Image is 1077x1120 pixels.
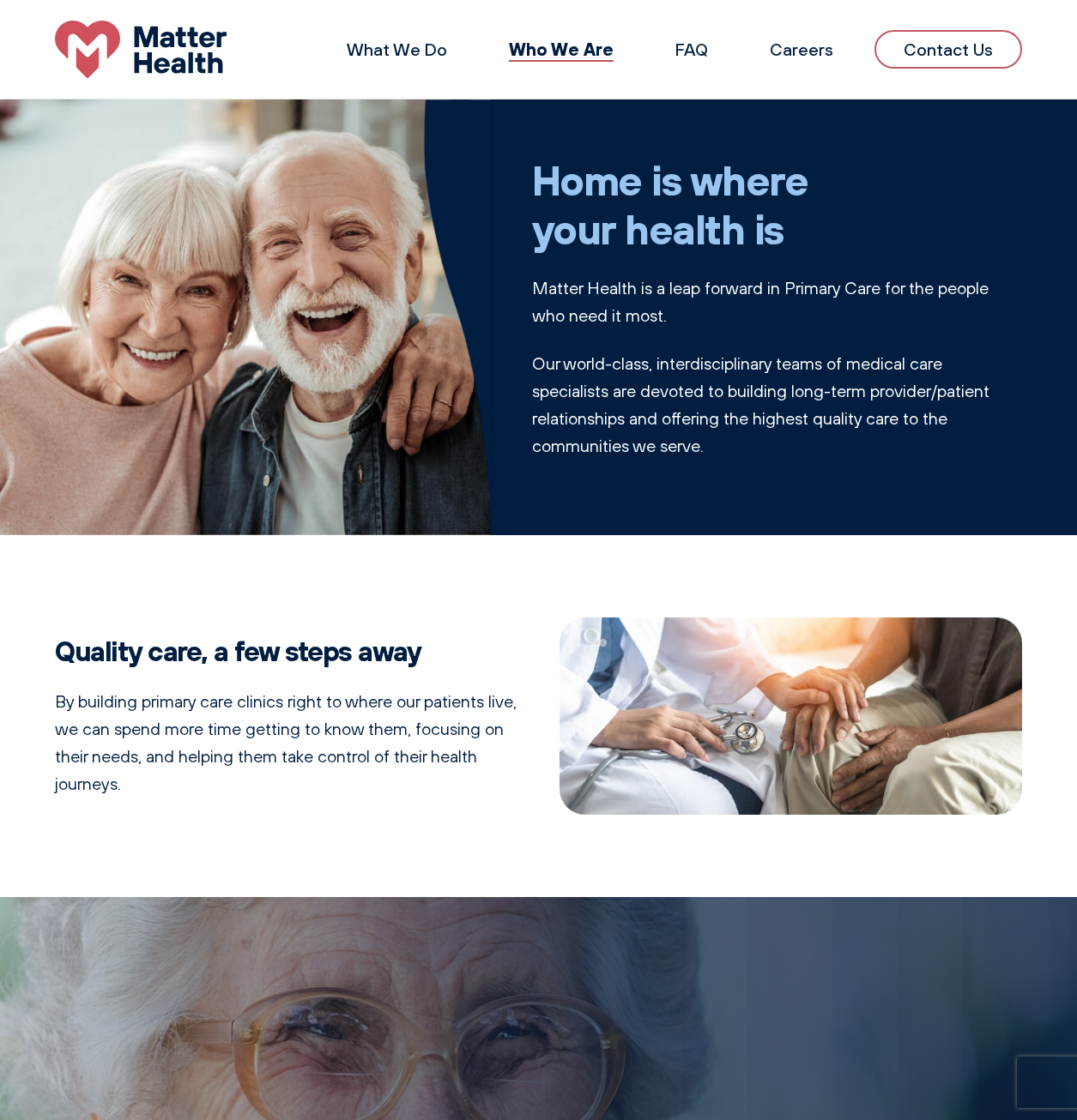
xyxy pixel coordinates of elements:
a: Who We Are [509,38,614,60]
p: By building primary care clinics right to where our patients live, we can spend more time getting... [55,688,539,798]
h2: Quality care, a few steps away [55,635,539,667]
p: Our world-class, interdisciplinary teams of medical care specialists are devoted to building long... [532,350,1023,460]
a: Careers [770,39,833,60]
p: Matter Health is a leap forward in Primary Care for the people who need it most. [532,274,1023,329]
h1: Home is where your health is [532,155,1023,254]
a: What We Do [347,39,447,60]
a: FAQ [675,39,708,60]
a: Contact Us [874,30,1022,69]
